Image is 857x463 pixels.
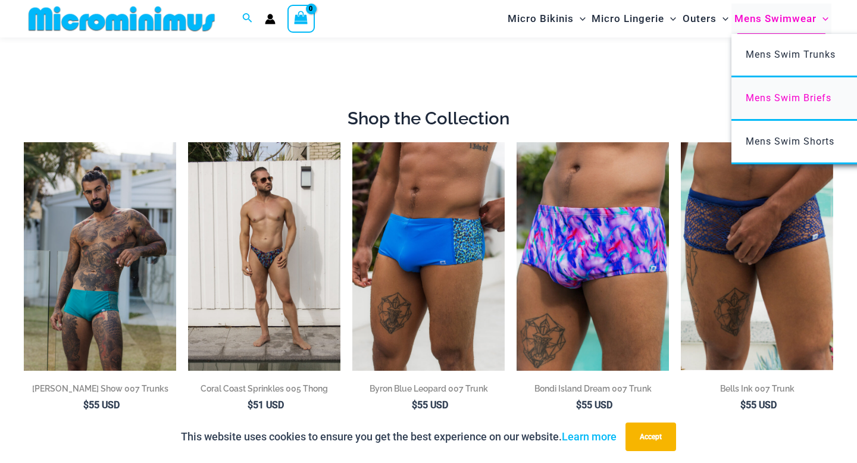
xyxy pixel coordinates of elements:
bdi: 55 USD [740,399,777,411]
h2: Coral Coast Sprinkles 005 Thong [188,383,340,395]
a: Account icon link [265,14,276,24]
h2: Shop the Collection [24,107,833,130]
bdi: 51 USD [248,399,284,411]
span: Menu Toggle [664,4,676,34]
img: Bondi Island Dream 007 Trunk 01 [517,142,669,371]
p: This website uses cookies to ensure you get the best experience on our website. [181,428,617,446]
a: Mens SwimwearMenu ToggleMenu Toggle [731,4,831,34]
a: Micro BikinisMenu ToggleMenu Toggle [505,4,589,34]
bdi: 55 USD [412,399,448,411]
span: $ [412,399,417,411]
span: $ [248,399,253,411]
span: $ [740,399,746,411]
a: OutersMenu ToggleMenu Toggle [680,4,731,34]
button: Accept [625,423,676,451]
a: [PERSON_NAME] Show 007 Trunks [24,383,176,399]
a: Coral Coast Sprinkles 005 Thong [188,383,340,399]
span: Micro Lingerie [592,4,664,34]
span: $ [216,27,221,38]
bdi: 51 USD [627,27,663,38]
span: $ [83,399,89,411]
img: MM SHOP LOGO FLAT [24,5,220,32]
img: Byron Jade Show 007 Trunks 08 [24,142,176,371]
span: Menu Toggle [817,4,828,34]
img: Byron Blue Leopard 007 Trunk 11 [352,142,505,371]
a: Bells Ink 007 Trunk [681,383,833,399]
span: Menu Toggle [717,4,728,34]
span: Mens Swim Shorts [746,136,834,147]
bdi: 51 USD [216,27,252,38]
a: Bondi Island Dream 007 Trunk 01Bondi Island Dream 007 Trunk 03Bondi Island Dream 007 Trunk 03 [517,142,669,371]
span: Mens Swimwear [734,4,817,34]
span: $ [627,27,632,38]
a: Coral Coast Sprinkles 005 Thong 06Coral Coast Sprinkles 005 Thong 08Coral Coast Sprinkles 005 Tho... [188,142,340,371]
bdi: 55 USD [576,399,612,411]
a: Search icon link [242,11,253,26]
a: Micro LingerieMenu ToggleMenu Toggle [589,4,679,34]
span: Mens Swim Trunks [746,49,836,60]
img: Coral Coast Sprinkles 005 Thong 06 [188,142,340,371]
h2: Byron Blue Leopard 007 Trunk [352,383,505,395]
h2: Bells Ink 007 Trunk [681,383,833,395]
a: Learn more [562,430,617,443]
span: $ [576,399,581,411]
img: Bells Ink 007 Trunk 10 [681,142,833,371]
span: Outers [683,4,717,34]
a: View Shopping Cart, empty [287,5,315,32]
a: Byron Blue Leopard 007 Trunk 11Byron Blue Leopard 007 Trunk 12Byron Blue Leopard 007 Trunk 12 [352,142,505,371]
a: Bells Ink 007 Trunk 10Bells Ink 007 Trunk 11Bells Ink 007 Trunk 11 [681,142,833,371]
a: Byron Blue Leopard 007 Trunk [352,383,505,399]
nav: Site Navigation [503,2,833,36]
span: Micro Bikinis [508,4,574,34]
span: Mens Swim Briefs [746,92,831,104]
bdi: 55 USD [83,399,120,411]
h2: [PERSON_NAME] Show 007 Trunks [24,383,176,395]
h2: Bondi Island Dream 007 Trunk [517,383,669,395]
a: Bondi Island Dream 007 Trunk [517,383,669,399]
a: Byron Jade Show 007 Trunks 08Byron Jade Show 007 Trunks 09Byron Jade Show 007 Trunks 09 [24,142,176,371]
span: Menu Toggle [574,4,586,34]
